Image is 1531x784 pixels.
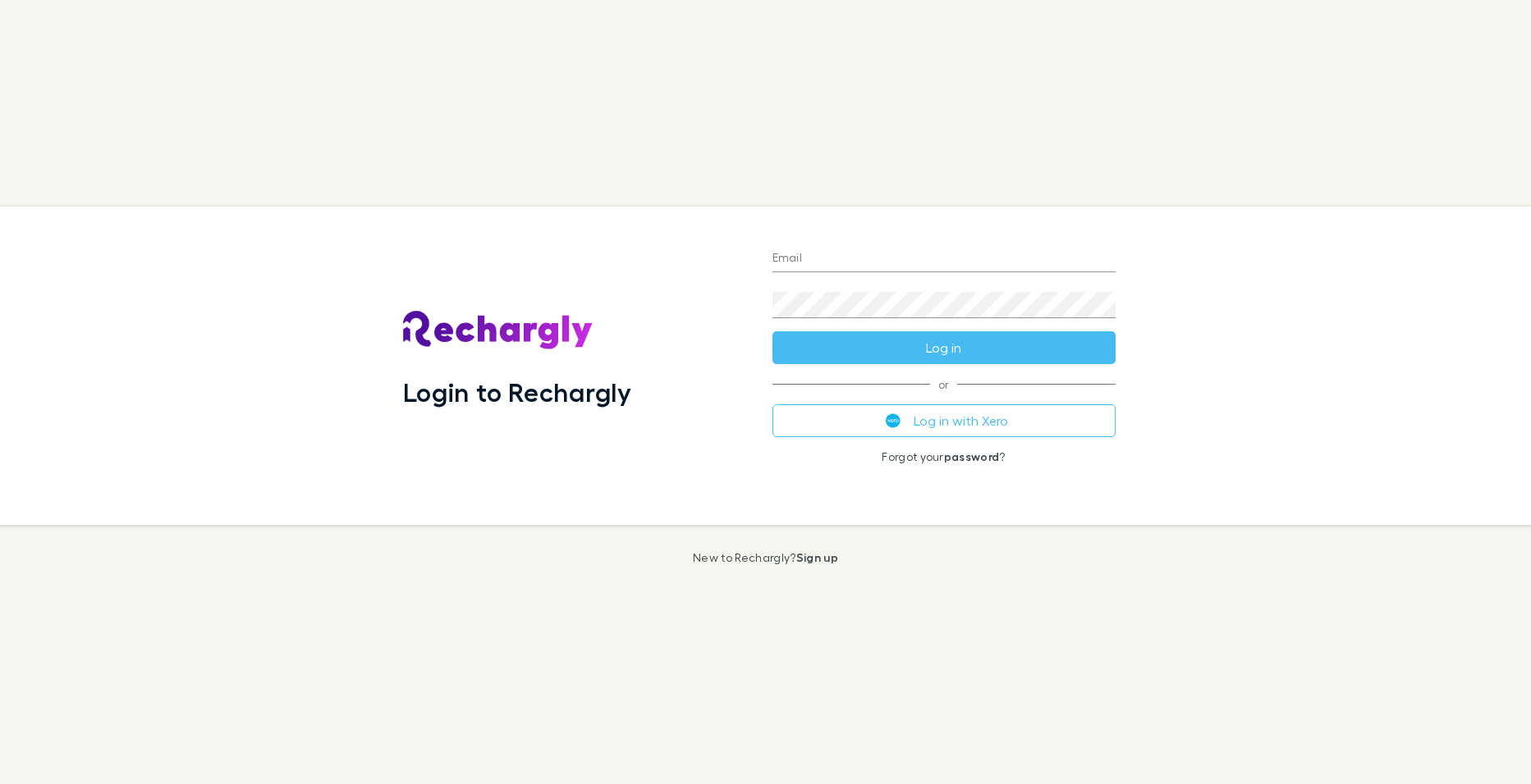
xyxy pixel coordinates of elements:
img: Xero's logo [886,413,901,428]
a: password [944,449,1000,463]
p: New to Rechargly? [693,551,838,564]
h1: Login to Rechargly [403,376,632,408]
button: Log in with Xero [772,404,1116,437]
button: Log in [772,331,1116,364]
a: Sign up [796,550,838,564]
img: Rechargly's Logo [403,311,594,350]
span: or [772,384,1116,385]
p: Forgot your ? [772,450,1116,463]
